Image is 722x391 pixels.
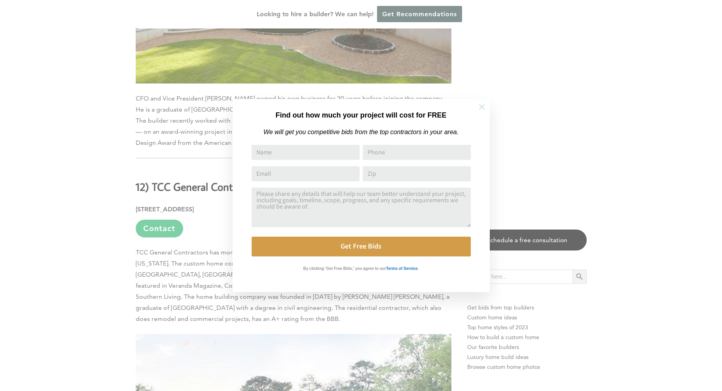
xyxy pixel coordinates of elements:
button: Close [468,93,496,121]
strong: Terms of Service [386,266,418,271]
button: Get Free Bids [252,237,471,256]
em: We will get you competitive bids from the top contractors in your area. [263,129,459,135]
strong: Find out how much your project will cost for FREE [275,111,446,119]
input: Email Address [252,166,360,181]
strong: By clicking 'Get Free Bids,' you agree to our [303,266,386,271]
input: Phone [363,145,471,160]
a: Terms of Service [386,264,418,271]
input: Name [252,145,360,160]
strong: . [418,266,419,271]
textarea: Comment or Message [252,188,471,227]
input: Zip [363,166,471,181]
